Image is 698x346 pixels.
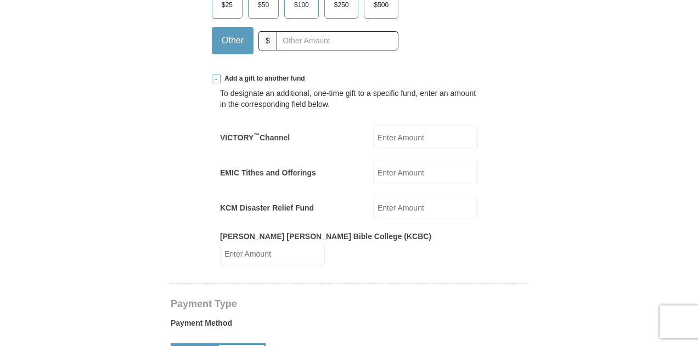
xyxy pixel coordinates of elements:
[220,88,478,110] div: To designate an additional, one-time gift to a specific fund, enter an amount in the correspondin...
[221,74,305,83] span: Add a gift to another fund
[373,161,478,184] input: Enter Amount
[220,242,325,265] input: Enter Amount
[277,31,398,50] input: Other Amount
[373,126,478,149] input: Enter Amount
[220,231,431,242] label: [PERSON_NAME] [PERSON_NAME] Bible College (KCBC)
[220,167,316,178] label: EMIC Tithes and Offerings
[171,317,527,334] label: Payment Method
[216,32,249,49] span: Other
[220,132,290,143] label: VICTORY Channel
[220,202,314,213] label: KCM Disaster Relief Fund
[373,196,478,219] input: Enter Amount
[171,299,527,308] h4: Payment Type
[258,31,277,50] span: $
[254,132,260,138] sup: ™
